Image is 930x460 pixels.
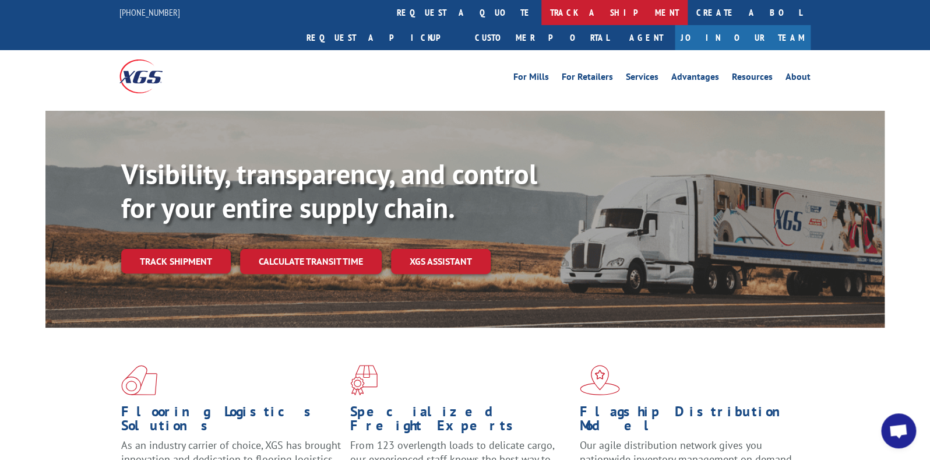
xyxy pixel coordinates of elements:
[119,6,180,18] a: [PHONE_NUMBER]
[881,413,916,448] div: Open chat
[121,249,231,273] a: Track shipment
[121,405,341,438] h1: Flooring Logistics Solutions
[466,25,618,50] a: Customer Portal
[580,365,620,395] img: xgs-icon-flagship-distribution-model-red
[671,72,719,85] a: Advantages
[240,249,382,274] a: Calculate transit time
[785,72,811,85] a: About
[513,72,549,85] a: For Mills
[618,25,675,50] a: Agent
[121,156,537,226] b: Visibility, transparency, and control for your entire supply chain.
[580,405,800,438] h1: Flagship Distribution Model
[732,72,773,85] a: Resources
[391,249,491,274] a: XGS ASSISTANT
[626,72,658,85] a: Services
[562,72,613,85] a: For Retailers
[298,25,466,50] a: Request a pickup
[675,25,811,50] a: Join Our Team
[350,405,570,438] h1: Specialized Freight Experts
[350,365,378,395] img: xgs-icon-focused-on-flooring-red
[121,365,157,395] img: xgs-icon-total-supply-chain-intelligence-red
